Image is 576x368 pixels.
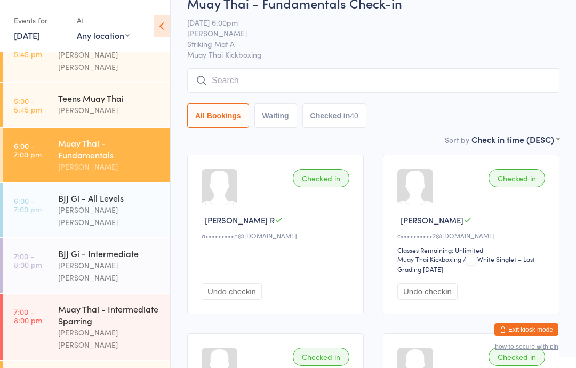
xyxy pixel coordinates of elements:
span: Striking Mat A [187,38,543,49]
span: [PERSON_NAME] [401,214,463,226]
div: Muay Thai - Fundamentals [58,137,161,161]
div: BJJ Gi - Intermediate [58,247,161,259]
time: 7:00 - 8:00 pm [14,307,42,324]
button: Undo checkin [202,283,262,300]
time: 5:00 - 5:45 pm [14,97,42,114]
a: 5:00 -5:45 pmKids Muay Thai[PERSON_NAME] [PERSON_NAME] [3,28,170,82]
div: c•••••••••• [397,231,548,240]
div: Check in time (DESC) [471,133,559,145]
div: [PERSON_NAME] [PERSON_NAME] [58,326,161,351]
div: [PERSON_NAME] [58,104,161,116]
div: a••••••••• [202,231,353,240]
time: 6:00 - 7:00 pm [14,196,42,213]
div: 40 [350,111,358,120]
a: 7:00 -8:00 pmMuay Thai - Intermediate Sparring[PERSON_NAME] [PERSON_NAME] [3,294,170,360]
a: 6:00 -7:00 pmBJJ Gi - All Levels[PERSON_NAME] [PERSON_NAME] [3,183,170,237]
input: Search [187,68,559,93]
button: Exit kiosk mode [494,323,558,336]
div: Muay Thai Kickboxing [397,254,461,263]
div: [PERSON_NAME] [PERSON_NAME] [58,49,161,73]
button: All Bookings [187,103,249,128]
button: Waiting [254,103,297,128]
div: Muay Thai - Intermediate Sparring [58,303,161,326]
button: how to secure with pin [495,343,558,350]
a: [DATE] [14,29,40,41]
div: BJJ Gi - All Levels [58,192,161,204]
time: 5:00 - 5:45 pm [14,41,42,58]
a: 6:00 -7:00 pmMuay Thai - Fundamentals[PERSON_NAME] [3,128,170,182]
button: Checked in40 [302,103,366,128]
span: [DATE] 6:00pm [187,17,543,28]
time: 7:00 - 8:00 pm [14,252,42,269]
div: Checked in [293,169,349,187]
span: [PERSON_NAME] [187,28,543,38]
span: [PERSON_NAME] R [205,214,275,226]
a: 5:00 -5:45 pmTeens Muay Thai[PERSON_NAME] [3,83,170,127]
div: Checked in [489,169,545,187]
div: [PERSON_NAME] [PERSON_NAME] [58,259,161,284]
span: Muay Thai Kickboxing [187,49,559,60]
time: 6:00 - 7:00 pm [14,141,42,158]
div: Checked in [489,348,545,366]
div: Classes Remaining: Unlimited [397,245,548,254]
a: 7:00 -8:00 pmBJJ Gi - Intermediate[PERSON_NAME] [PERSON_NAME] [3,238,170,293]
label: Sort by [445,134,469,145]
div: At [77,12,130,29]
div: Teens Muay Thai [58,92,161,104]
div: Checked in [293,348,349,366]
button: Undo checkin [397,283,458,300]
div: [PERSON_NAME] [PERSON_NAME] [58,204,161,228]
div: [PERSON_NAME] [58,161,161,173]
div: Events for [14,12,66,29]
div: Any location [77,29,130,41]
